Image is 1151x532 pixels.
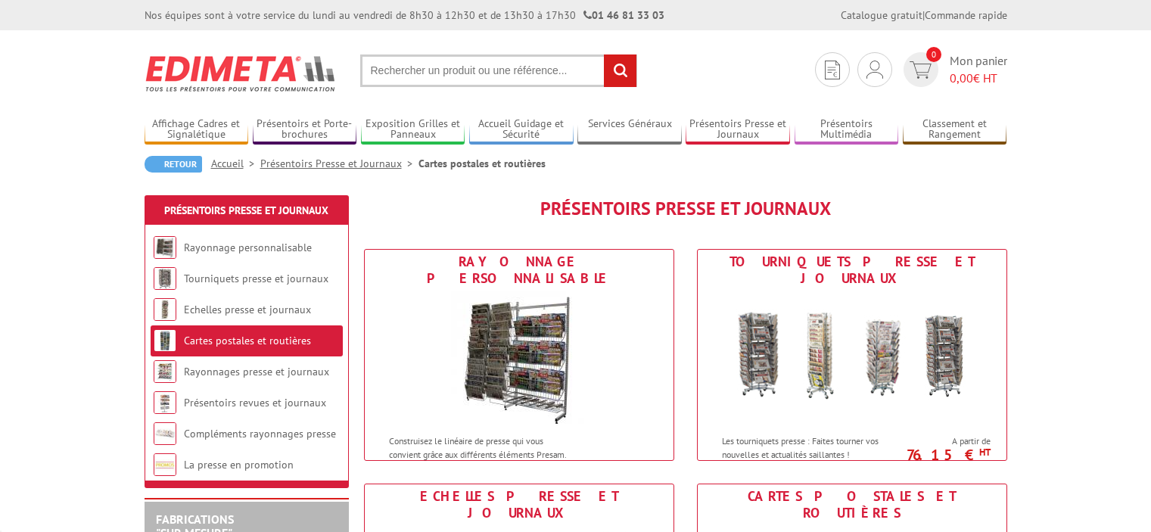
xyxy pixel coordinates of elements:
a: Services Généraux [577,117,682,142]
a: Présentoirs et Porte-brochures [253,117,357,142]
strong: 01 46 81 33 03 [583,8,664,22]
a: Retour [145,156,202,173]
div: Cartes postales et routières [701,488,1003,521]
input: rechercher [604,54,636,87]
span: € HT [950,70,1007,87]
img: Tourniquets presse et journaux [154,267,176,290]
img: Rayonnage personnalisable [451,291,587,427]
span: 0 [926,47,941,62]
a: Accueil [211,157,260,170]
h1: Présentoirs Presse et Journaux [364,199,1007,219]
a: Exposition Grilles et Panneaux [361,117,465,142]
div: Tourniquets presse et journaux [701,254,1003,287]
span: Mon panier [950,52,1007,87]
a: Présentoirs Multimédia [795,117,899,142]
a: Cartes postales et routières [184,334,311,347]
img: Edimeta [145,45,338,101]
a: Affichage Cadres et Signalétique [145,117,249,142]
a: Tourniquets presse et journaux Tourniquets presse et journaux Les tourniquets presse : Faites tou... [697,249,1007,461]
a: Présentoirs Presse et Journaux [164,204,328,217]
div: Rayonnage personnalisable [369,254,670,287]
img: Tourniquets presse et journaux [712,291,992,427]
a: Rayonnage personnalisable [184,241,312,254]
a: Commande rapide [925,8,1007,22]
img: Compléments rayonnages presse [154,422,176,445]
img: Présentoirs revues et journaux [154,391,176,414]
a: Présentoirs Presse et Journaux [260,157,418,170]
img: Echelles presse et journaux [154,298,176,321]
img: Rayonnages presse et journaux [154,360,176,383]
a: Classement et Rangement [903,117,1007,142]
p: Construisez le linéaire de presse qui vous convient grâce aux différents éléments Presam. [389,434,577,460]
img: devis rapide [825,61,840,79]
a: Catalogue gratuit [841,8,922,22]
img: devis rapide [866,61,883,79]
a: Présentoirs revues et journaux [184,396,326,409]
p: Les tourniquets presse : Faites tourner vos nouvelles et actualités saillantes ! [722,434,910,460]
img: La presse en promotion [154,453,176,476]
img: devis rapide [910,61,932,79]
img: Rayonnage personnalisable [154,236,176,259]
a: Rayonnage personnalisable Rayonnage personnalisable Construisez le linéaire de presse qui vous co... [364,249,674,461]
div: Nos équipes sont à votre service du lundi au vendredi de 8h30 à 12h30 et de 13h30 à 17h30 [145,8,664,23]
span: A partir de [913,435,991,447]
sup: HT [979,446,991,459]
a: La presse en promotion [184,458,294,471]
a: Tourniquets presse et journaux [184,272,328,285]
a: Rayonnages presse et journaux [184,365,329,378]
p: 76.15 € [906,450,991,459]
img: Cartes postales et routières [154,329,176,352]
a: Compléments rayonnages presse [184,427,336,440]
a: Présentoirs Presse et Journaux [686,117,790,142]
li: Cartes postales et routières [418,156,546,171]
div: | [841,8,1007,23]
a: Echelles presse et journaux [184,303,311,316]
input: Rechercher un produit ou une référence... [360,54,637,87]
a: devis rapide 0 Mon panier 0,00€ HT [900,52,1007,87]
div: Echelles presse et journaux [369,488,670,521]
a: Accueil Guidage et Sécurité [469,117,574,142]
span: 0,00 [950,70,973,86]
